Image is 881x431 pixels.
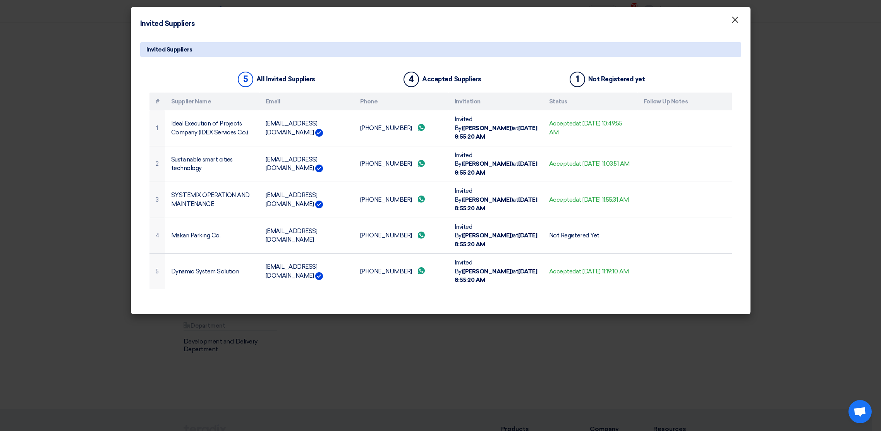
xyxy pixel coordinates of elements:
span: × [731,14,739,29]
th: Invitation [448,93,543,111]
td: [PHONE_NUMBER] [354,182,448,218]
b: ([PERSON_NAME]) [462,125,513,132]
img: Verified Account [315,129,323,137]
span: Invited Suppliers [146,45,192,54]
div: Accepted [549,196,631,204]
th: Follow Up Notes [637,93,732,111]
span: Invited By at [455,223,538,248]
span: at [DATE] 10:49:55 AM [549,120,622,136]
th: Email [259,93,354,111]
th: # [149,93,165,111]
td: [PHONE_NUMBER] [354,254,448,289]
span: at [DATE] 11:03:51 AM [576,160,630,167]
td: Makan Parking Co. [165,218,259,254]
span: Invited By at [455,259,538,283]
div: Accepted [549,160,631,168]
td: Sustainable smart cities technology [165,146,259,182]
td: [EMAIL_ADDRESS][DOMAIN_NAME] [259,146,354,182]
div: 5 [238,72,253,87]
th: Supplier Name [165,93,259,111]
span: at [DATE] 11:55:31 AM [576,196,629,203]
b: [DATE] 8:55:20 AM [455,196,538,212]
b: [DATE] 8:55:20 AM [455,160,538,176]
td: [EMAIL_ADDRESS][DOMAIN_NAME] [259,218,354,254]
th: Status [543,93,637,111]
img: Verified Account [315,201,323,208]
td: 5 [149,254,165,289]
div: Accepted [549,267,631,276]
b: ([PERSON_NAME]) [462,196,513,203]
td: Dynamic System Solution [165,254,259,289]
td: [PHONE_NUMBER] [354,146,448,182]
button: Close [725,12,745,28]
div: Not Registered Yet [549,231,631,240]
td: 3 [149,182,165,218]
span: Invited By at [455,187,538,212]
div: Accepted Suppliers [422,76,481,83]
div: Open chat [848,400,872,423]
div: 4 [404,72,419,87]
td: [PHONE_NUMBER] [354,110,448,146]
td: Ideal Execution of Projects Company (IDEX Services Co.) [165,110,259,146]
b: [DATE] 8:55:20 AM [455,268,538,284]
h4: Invited Suppliers [140,19,195,29]
b: [DATE] 8:55:20 AM [455,125,538,141]
span: at [DATE] 11:19:10 AM [576,268,629,275]
td: [PHONE_NUMBER] [354,218,448,254]
b: ([PERSON_NAME]) [462,160,513,167]
td: [EMAIL_ADDRESS][DOMAIN_NAME] [259,182,354,218]
div: 1 [570,72,585,87]
td: 4 [149,218,165,254]
td: 1 [149,110,165,146]
th: Phone [354,93,448,111]
div: Not Registered yet [588,76,645,83]
div: Accepted [549,119,631,137]
div: All Invited Suppliers [256,76,315,83]
td: [EMAIL_ADDRESS][DOMAIN_NAME] [259,254,354,289]
b: ([PERSON_NAME]) [462,232,513,239]
img: Verified Account [315,272,323,280]
img: Verified Account [315,165,323,172]
span: Invited By at [455,152,538,176]
b: [DATE] 8:55:20 AM [455,232,538,248]
b: ([PERSON_NAME]) [462,268,513,275]
td: 2 [149,146,165,182]
td: [EMAIL_ADDRESS][DOMAIN_NAME] [259,110,354,146]
td: SYSTEMIX OPERATION AND MAINTENANCE [165,182,259,218]
span: Invited By at [455,116,538,140]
